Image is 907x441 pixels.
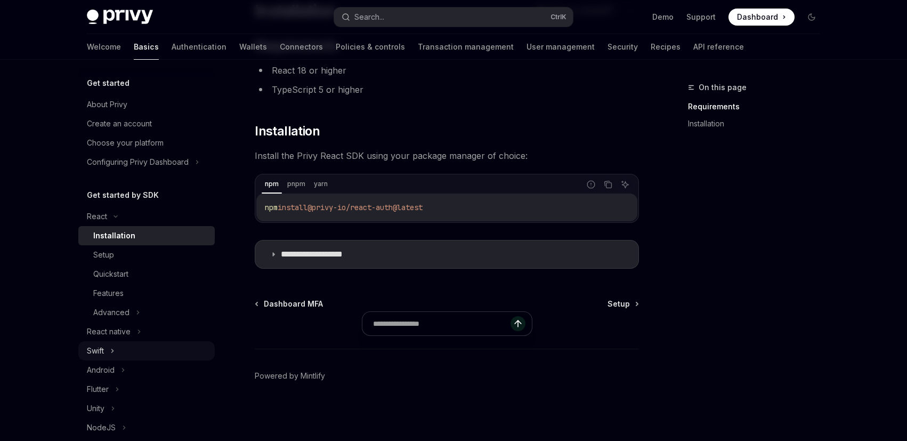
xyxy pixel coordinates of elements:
[255,82,639,97] li: TypeScript 5 or higher
[307,203,423,212] span: @privy-io/react-auth@latest
[527,34,595,60] a: User management
[651,34,681,60] a: Recipes
[601,178,615,191] button: Copy the contents from the code block
[334,7,573,27] button: Search...CtrlK
[93,287,124,300] div: Features
[550,13,566,21] span: Ctrl K
[87,77,129,90] h5: Get started
[87,402,104,415] div: Unity
[87,344,104,357] div: Swift
[93,306,129,319] div: Advanced
[608,299,630,309] span: Setup
[311,178,331,190] div: yarn
[686,12,716,22] a: Support
[78,284,215,303] a: Features
[737,12,778,22] span: Dashboard
[652,12,674,22] a: Demo
[584,178,598,191] button: Report incorrect code
[264,299,323,309] span: Dashboard MFA
[78,226,215,245] a: Installation
[87,98,127,111] div: About Privy
[134,34,159,60] a: Basics
[255,123,320,140] span: Installation
[78,114,215,133] a: Create an account
[511,316,525,331] button: Send message
[688,115,829,132] a: Installation
[93,268,128,280] div: Quickstart
[255,371,325,381] a: Powered by Mintlify
[87,383,109,396] div: Flutter
[262,178,282,190] div: npm
[688,98,829,115] a: Requirements
[336,34,405,60] a: Policies & controls
[87,421,116,434] div: NodeJS
[699,81,747,94] span: On this page
[278,203,307,212] span: install
[280,34,323,60] a: Connectors
[87,364,115,376] div: Android
[87,189,159,202] h5: Get started by SDK
[284,178,309,190] div: pnpm
[78,133,215,153] a: Choose your platform
[618,178,632,191] button: Ask AI
[78,264,215,284] a: Quickstart
[87,156,189,169] div: Configuring Privy Dashboard
[803,9,820,26] button: Toggle dark mode
[255,63,639,78] li: React 18 or higher
[87,210,107,223] div: React
[418,34,514,60] a: Transaction management
[239,34,267,60] a: Wallets
[93,248,114,261] div: Setup
[172,34,226,60] a: Authentication
[728,9,795,26] a: Dashboard
[255,148,639,163] span: Install the Privy React SDK using your package manager of choice:
[693,34,744,60] a: API reference
[87,137,164,149] div: Choose your platform
[78,95,215,114] a: About Privy
[93,229,135,242] div: Installation
[256,299,323,309] a: Dashboard MFA
[608,34,638,60] a: Security
[87,10,153,25] img: dark logo
[608,299,638,309] a: Setup
[87,34,121,60] a: Welcome
[78,245,215,264] a: Setup
[87,117,152,130] div: Create an account
[87,325,131,338] div: React native
[354,11,384,23] div: Search...
[265,203,278,212] span: npm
